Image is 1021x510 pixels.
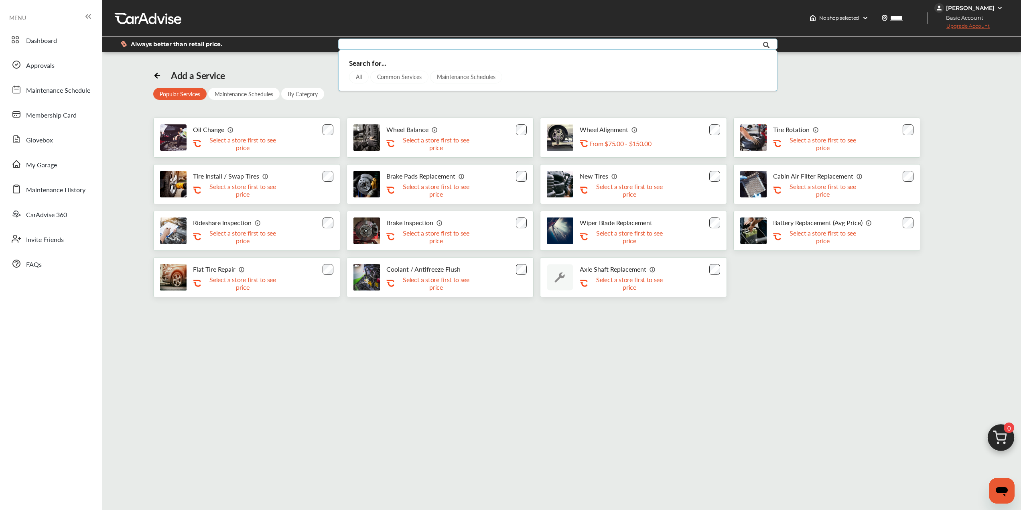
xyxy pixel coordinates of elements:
p: Select a store first to see price [203,183,283,198]
div: Maintenance Schedules [208,88,280,100]
img: default_wrench_icon.d1a43860.svg [547,264,573,291]
p: Select a store first to see price [396,229,476,244]
img: tire-install-swap-tires-thumb.jpg [160,171,187,197]
img: header-down-arrow.9dd2ce7d.svg [862,15,869,21]
a: Membership Card [7,104,94,125]
a: Maintenance Schedules [430,71,502,83]
span: No shop selected [819,15,859,21]
img: new-tires-thumb.jpg [547,171,573,197]
span: Membership Card [26,110,77,121]
img: info_icon_vector.svg [857,173,863,179]
iframe: Button to launch messaging window [989,478,1015,504]
img: oil-change-thumb.jpg [160,124,187,151]
img: rideshare-visual-inspection-thumb.jpg [160,217,187,244]
p: Brake Inspection [386,219,433,226]
img: cart_icon.3d0951e8.svg [982,421,1020,459]
img: info_icon_vector.svg [611,173,618,179]
span: FAQs [26,260,42,270]
a: Glovebox [7,129,94,150]
img: header-divider.bc55588e.svg [927,12,928,24]
p: Select a store first to see price [783,229,863,244]
a: My Garage [7,154,94,175]
img: brake-inspection-thumb.jpg [353,217,380,244]
div: Popular Services [153,88,207,100]
span: 0 [1004,423,1014,433]
p: Axle Shaft Replacement [580,265,646,273]
p: Select a store first to see price [203,136,283,151]
a: Dashboard [7,29,94,50]
img: dollor_label_vector.a70140d1.svg [121,41,127,47]
img: info_icon_vector.svg [432,126,438,133]
span: Approvals [26,61,55,71]
img: cabin-air-filter-replacement-thumb.jpg [740,171,767,197]
div: [PERSON_NAME] [946,4,995,12]
a: Maintenance Schedule [7,79,94,100]
p: From $75.00 - $150.00 [589,140,651,147]
a: Maintenance History [7,179,94,199]
p: Wheel Balance [386,126,428,133]
img: info_icon_vector.svg [866,219,872,226]
p: New Tires [580,172,608,180]
p: Rideshare Inspection [193,219,252,226]
p: Tire Install / Swap Tires [193,172,259,180]
span: Maintenance History [26,185,85,195]
img: tire-wheel-balance-thumb.jpg [353,124,380,151]
img: info_icon_vector.svg [436,219,443,226]
p: Brake Pads Replacement [386,172,455,180]
p: Select a store first to see price [783,183,863,198]
span: MENU [9,14,26,21]
span: Always better than retail price. [131,41,222,47]
p: Select a store first to see price [396,183,476,198]
img: battery-replacement-thumb.jpg [740,217,767,244]
img: info_icon_vector.svg [227,126,234,133]
p: Cabin Air Filter Replacement [773,172,853,180]
img: brake-pads-replacement-thumb.jpg [353,171,380,197]
div: By Category [281,88,324,100]
img: info_icon_vector.svg [255,219,261,226]
img: tire-rotation-thumb.jpg [740,124,767,151]
a: FAQs [7,253,94,274]
span: Glovebox [26,135,53,146]
img: engine-cooling-thumb.jpg [353,264,380,291]
img: WGsFRI8htEPBVLJbROoPRyZpYNWhNONpIPPETTm6eUC0GeLEiAAAAAElFTkSuQmCC [997,5,1003,11]
img: info_icon_vector.svg [239,266,245,272]
img: jVpblrzwTbfkPYzPPzSLxeg0AAAAASUVORK5CYII= [934,3,944,13]
span: CarAdvise 360 [26,210,67,220]
a: CarAdvise 360 [7,203,94,224]
img: header-home-logo.8d720a4f.svg [810,15,816,21]
div: Add a Service [171,70,225,81]
a: All [349,71,369,83]
img: info_icon_vector.svg [813,126,819,133]
img: wheel-alignment-thumb.jpg [547,124,573,151]
p: Select a store first to see price [203,229,283,244]
p: Battery Replacement (Avg Price) [773,219,863,226]
p: Select a store first to see price [203,276,283,291]
p: Coolant / Antifreeze Flush [386,265,461,273]
p: Select a store first to see price [589,183,670,198]
span: Invite Friends [26,235,64,245]
p: Select a store first to see price [589,276,670,291]
p: Select a store first to see price [396,276,476,291]
span: Upgrade Account [934,23,990,33]
p: Select a store first to see price [589,229,670,244]
img: info_icon_vector.svg [262,173,269,179]
span: Dashboard [26,36,57,46]
p: Select a store first to see price [783,136,863,151]
img: flat-tire-repair-thumb.jpg [160,264,187,291]
img: info_icon_vector.svg [631,126,638,133]
a: Common Services [370,71,428,83]
p: Oil Change [193,126,224,133]
img: info_icon_vector.svg [459,173,465,179]
p: Flat Tire Repair [193,265,235,273]
img: thumb_Wipers.jpg [547,217,573,244]
span: Maintenance Schedule [26,85,90,96]
a: Invite Friends [7,228,94,249]
p: Wheel Alignment [580,126,628,133]
p: Wiper Blade Replacement [580,219,652,226]
span: My Garage [26,160,57,171]
img: info_icon_vector.svg [650,266,656,272]
img: location_vector.a44bc228.svg [881,15,888,21]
